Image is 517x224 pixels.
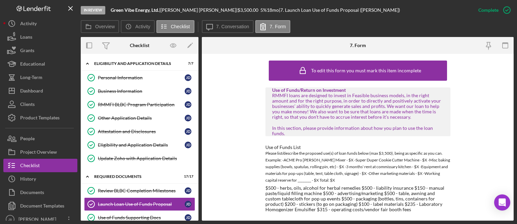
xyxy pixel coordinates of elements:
button: Document Templates [3,199,77,213]
div: RMMFI BLBC Program Participation [98,102,185,107]
div: Grants [20,44,34,59]
button: Grants [3,44,77,57]
div: Document Templates [20,199,64,214]
button: 7. Conversation [202,20,254,33]
div: Other Application Details [98,115,185,121]
button: Educational [3,57,77,71]
button: Dashboard [3,84,77,98]
a: Launch Loan Use of Funds ProposalJD [84,197,195,211]
div: Open Intercom Messenger [494,194,510,211]
div: Please list/describe the proposed use(s) of loan funds below (max $3,500), being as specific as y... [265,150,450,184]
label: Overview [95,24,115,29]
div: To edit this form you must mark this item incomplete [311,68,421,73]
button: Documents [3,186,77,199]
div: Update Zoho with Application Details [98,156,195,161]
a: Other Application DetailsJD [84,111,195,125]
div: Use of Funds Supporting Docs [98,215,185,220]
a: Eligibility and Application DetailsJD [84,138,195,152]
div: Project Overview [20,145,57,160]
button: Loans [3,30,77,44]
div: J D [185,201,191,208]
button: Project Overview [3,145,77,159]
div: Eligibility and Application Details [94,62,177,66]
label: Activity [135,24,150,29]
div: Educational [20,57,45,72]
div: People [20,132,35,147]
div: Checklist [20,159,40,174]
button: Product Templates [3,111,77,124]
div: J D [185,128,191,135]
div: J D [185,115,191,121]
div: RMMFI loans are designed to invest in Feasible business models, in the right amount and for the r... [272,93,444,136]
div: | [111,7,160,13]
text: JB [8,218,12,221]
div: Launch Loan Use of Funds Proposal [98,201,185,207]
a: Business InformationJD [84,84,195,98]
div: Personal Information [98,75,185,80]
div: $3,500.00 [237,7,260,13]
button: People [3,132,77,145]
a: Attestation and DisclosuresJD [84,125,195,138]
button: Overview [81,20,119,33]
button: Checklist [156,20,194,33]
a: Review BLBC Completion MilestonesJD [84,184,195,197]
button: Complete [472,3,514,17]
div: Activity [20,17,37,32]
a: RMMFI BLBC Program ParticipationJD [84,98,195,111]
button: History [3,172,77,186]
div: Loans [20,30,32,45]
div: $500 - herbs, oils, alcohol for herbal remedies $500 - liability insurance $150 - manual paste/li... [265,185,450,212]
a: Personal InformationJD [84,71,195,84]
div: Documents [20,186,44,201]
div: 17 / 17 [181,175,193,179]
div: J D [185,187,191,194]
div: J D [185,142,191,148]
div: History [20,172,36,187]
div: Dashboard [20,84,43,99]
div: J D [185,88,191,95]
button: Clients [3,98,77,111]
b: Green Vibe Energy, Ltd. [111,7,159,13]
div: 18 mo [267,7,279,13]
button: Activity [3,17,77,30]
div: Clients [20,98,35,113]
div: Use of Funds/Return on Investment [272,87,444,93]
div: Checklist [130,43,149,48]
div: J D [185,74,191,81]
label: 7. Conversation [216,24,249,29]
div: Use of Funds List [265,145,450,150]
div: 7 / 7 [181,62,193,66]
div: 7. Form [350,43,366,48]
label: Checklist [171,24,190,29]
button: Long-Term [3,71,77,84]
a: Update Zoho with Application Details [84,152,195,165]
div: Complete [478,3,498,17]
button: Activity [121,20,154,33]
div: Review BLBC Completion Milestones [98,188,185,193]
div: Attestation and Disclosures [98,129,185,134]
div: J D [185,101,191,108]
label: 7. Form [270,24,286,29]
div: In Review [81,6,105,14]
div: Eligibility and Application Details [98,142,185,148]
button: Checklist [3,159,77,172]
button: 7. Form [255,20,290,33]
div: Product Templates [20,111,60,126]
div: Business Information [98,88,185,94]
div: 5 % [260,7,267,13]
div: Long-Term [20,71,42,86]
